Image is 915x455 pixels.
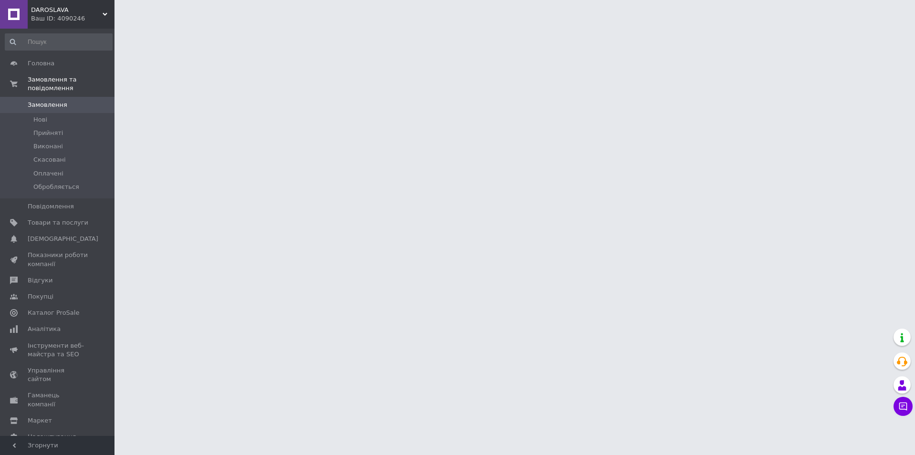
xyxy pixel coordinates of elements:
[28,101,67,109] span: Замовлення
[28,325,61,333] span: Аналітика
[33,183,79,191] span: Обробляється
[33,115,47,124] span: Нові
[33,142,63,151] span: Виконані
[28,251,88,268] span: Показники роботи компанії
[33,129,63,137] span: Прийняті
[28,433,76,441] span: Налаштування
[33,155,66,164] span: Скасовані
[28,366,88,383] span: Управління сайтом
[31,6,103,14] span: DAROSLAVA
[28,218,88,227] span: Товари та послуги
[31,14,114,23] div: Ваш ID: 4090246
[28,416,52,425] span: Маркет
[5,33,113,51] input: Пошук
[28,309,79,317] span: Каталог ProSale
[28,75,114,93] span: Замовлення та повідомлення
[28,391,88,408] span: Гаманець компанії
[28,292,53,301] span: Покупці
[33,169,63,178] span: Оплачені
[28,341,88,359] span: Інструменти веб-майстра та SEO
[28,59,54,68] span: Головна
[28,276,52,285] span: Відгуки
[894,397,913,416] button: Чат з покупцем
[28,235,98,243] span: [DEMOGRAPHIC_DATA]
[28,202,74,211] span: Повідомлення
